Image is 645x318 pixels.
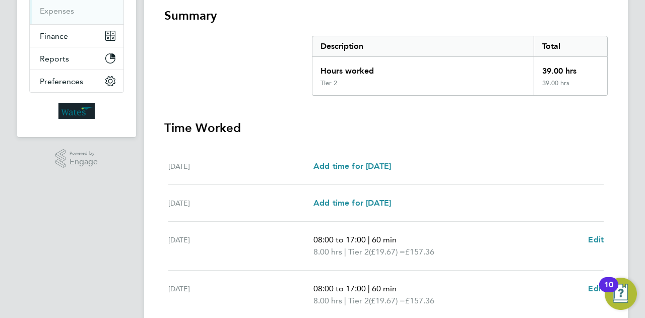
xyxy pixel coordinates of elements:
span: 8.00 hrs [313,247,342,257]
div: Hours worked [312,57,534,79]
a: Go to home page [29,103,124,119]
span: 8.00 hrs [313,296,342,305]
span: Reports [40,54,69,63]
div: Description [312,36,534,56]
button: Finance [30,25,123,47]
span: | [368,235,370,244]
span: £157.36 [405,247,434,257]
a: Add time for [DATE] [313,160,391,172]
span: 08:00 to 17:00 [313,235,366,244]
span: Finance [40,31,68,41]
span: 60 min [372,235,397,244]
div: 10 [604,285,613,298]
span: Add time for [DATE] [313,198,391,208]
div: [DATE] [168,160,313,172]
button: Preferences [30,70,123,92]
a: Powered byEngage [55,149,98,168]
button: Open Resource Center, 10 new notifications [605,278,637,310]
a: Edit [588,283,604,295]
div: 39.00 hrs [534,79,607,95]
span: £157.36 [405,296,434,305]
span: Preferences [40,77,83,86]
h3: Time Worked [164,120,608,136]
span: Powered by [70,149,98,158]
div: Tier 2 [320,79,337,87]
h3: Summary [164,8,608,24]
span: (£19.67) = [369,296,405,305]
span: (£19.67) = [369,247,405,257]
span: Edit [588,235,604,244]
button: Reports [30,47,123,70]
span: 08:00 to 17:00 [313,284,366,293]
a: Edit [588,234,604,246]
div: 39.00 hrs [534,57,607,79]
div: [DATE] [168,197,313,209]
span: Add time for [DATE] [313,161,391,171]
span: Tier 2 [348,246,369,258]
span: | [368,284,370,293]
span: Engage [70,158,98,166]
div: Summary [312,36,608,96]
div: Total [534,36,607,56]
span: | [344,296,346,305]
img: wates-logo-retina.png [58,103,95,119]
span: Tier 2 [348,295,369,307]
a: Add time for [DATE] [313,197,391,209]
span: Edit [588,284,604,293]
span: 60 min [372,284,397,293]
div: [DATE] [168,234,313,258]
span: | [344,247,346,257]
div: [DATE] [168,283,313,307]
a: Expenses [40,6,74,16]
